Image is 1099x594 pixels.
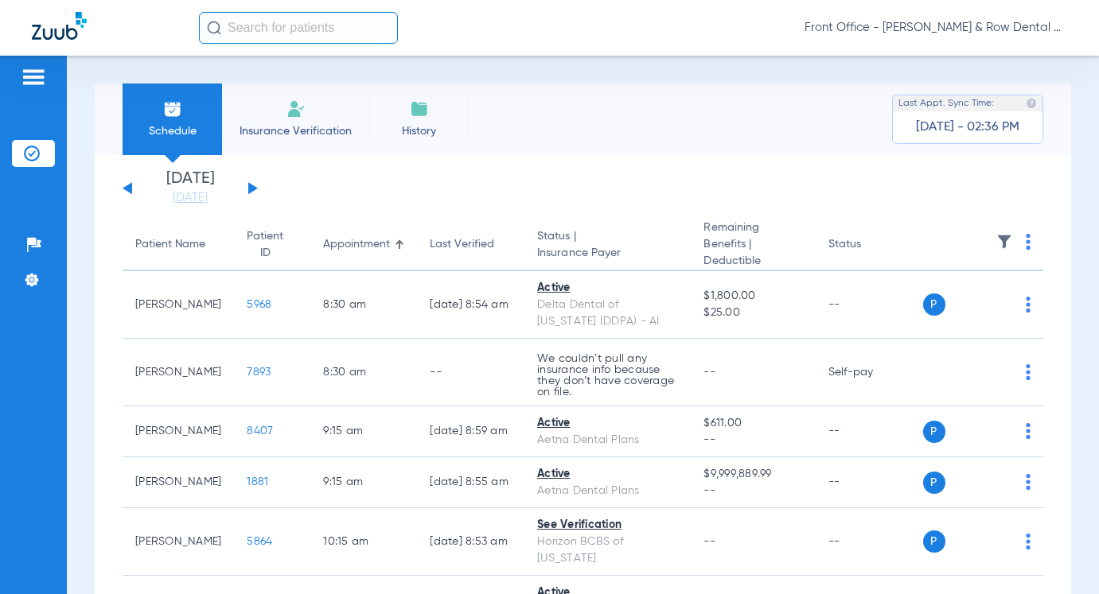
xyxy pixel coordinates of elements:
[537,297,678,330] div: Delta Dental of [US_STATE] (DDPA) - AI
[816,508,923,576] td: --
[207,21,221,35] img: Search Icon
[703,483,802,499] span: --
[410,99,429,118] img: History
[247,425,273,437] span: 8407
[537,483,678,499] div: Aetna Dental Plans
[816,457,923,508] td: --
[537,280,678,297] div: Active
[199,12,398,44] input: Search for patients
[524,219,691,271] th: Status |
[247,367,271,378] span: 7893
[703,536,715,547] span: --
[286,99,306,118] img: Manual Insurance Verification
[816,219,923,271] th: Status
[142,171,238,206] li: [DATE]
[1026,297,1031,313] img: group-dot-blue.svg
[134,123,210,139] span: Schedule
[537,353,678,398] p: We couldn’t pull any insurance info because they don’t have coverage on file.
[1026,234,1031,250] img: group-dot-blue.svg
[923,530,945,553] span: P
[21,68,46,87] img: hamburger-icon
[234,123,357,139] span: Insurance Verification
[537,466,678,483] div: Active
[816,406,923,457] td: --
[323,236,404,253] div: Appointment
[816,339,923,406] td: Self-pay
[123,508,234,576] td: [PERSON_NAME]
[247,228,298,262] div: Patient ID
[142,190,238,206] a: [DATE]
[537,534,678,567] div: Horizon BCBS of [US_STATE]
[703,253,802,270] span: Deductible
[537,517,678,534] div: See Verification
[417,457,524,508] td: [DATE] 8:55 AM
[310,508,417,576] td: 10:15 AM
[923,472,945,494] span: P
[1026,98,1037,109] img: last sync help info
[381,123,457,139] span: History
[703,415,802,432] span: $611.00
[996,234,1012,250] img: filter.svg
[32,12,87,40] img: Zuub Logo
[417,339,524,406] td: --
[1026,474,1031,490] img: group-dot-blue.svg
[135,236,205,253] div: Patient Name
[430,236,512,253] div: Last Verified
[703,367,715,378] span: --
[1026,423,1031,439] img: group-dot-blue.svg
[1026,534,1031,549] img: group-dot-blue.svg
[247,228,283,262] div: Patient ID
[310,271,417,339] td: 8:30 AM
[816,271,923,339] td: --
[916,119,1019,135] span: [DATE] - 02:36 PM
[123,271,234,339] td: [PERSON_NAME]
[898,95,994,111] span: Last Appt. Sync Time:
[537,415,678,432] div: Active
[247,536,272,547] span: 5864
[923,293,945,316] span: P
[163,99,182,118] img: Schedule
[247,476,268,487] span: 1881
[417,508,524,576] td: [DATE] 8:53 AM
[923,421,945,443] span: P
[537,245,678,262] span: Insurance Payer
[310,339,417,406] td: 8:30 AM
[430,236,494,253] div: Last Verified
[135,236,221,253] div: Patient Name
[417,271,524,339] td: [DATE] 8:54 AM
[691,219,815,271] th: Remaining Benefits |
[703,305,802,321] span: $25.00
[703,288,802,305] span: $1,800.00
[123,406,234,457] td: [PERSON_NAME]
[123,339,234,406] td: [PERSON_NAME]
[310,457,417,508] td: 9:15 AM
[703,466,802,483] span: $9,999,889.99
[310,406,417,457] td: 9:15 AM
[123,457,234,508] td: [PERSON_NAME]
[703,432,802,448] span: --
[247,299,271,310] span: 5968
[323,236,390,253] div: Appointment
[1026,364,1031,380] img: group-dot-blue.svg
[537,432,678,448] div: Aetna Dental Plans
[805,20,1067,36] span: Front Office - [PERSON_NAME] & Row Dental Group
[417,406,524,457] td: [DATE] 8:59 AM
